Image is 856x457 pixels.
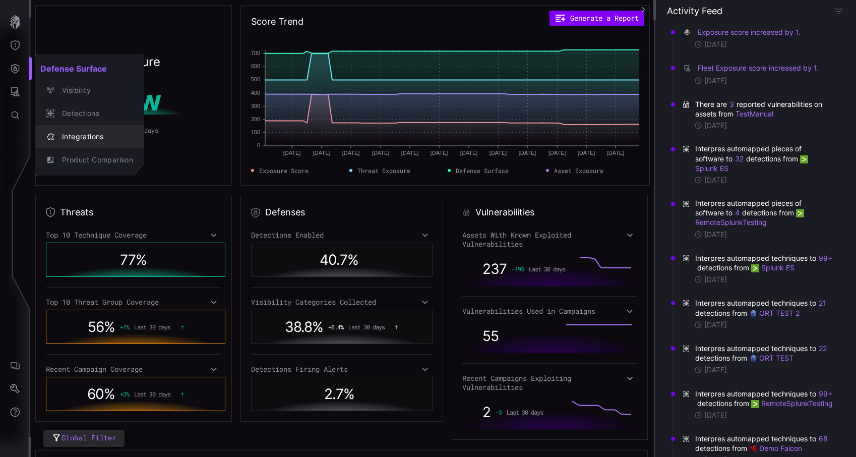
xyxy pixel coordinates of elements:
[57,84,133,97] div: Visibility
[35,102,144,125] button: Detections
[57,154,133,166] div: Product Comparison
[57,107,133,120] div: Detections
[35,148,144,172] button: Product Comparison
[57,131,133,143] div: Integrations
[35,59,144,79] h2: Defense Surface
[35,79,144,102] button: Visibility
[35,125,144,148] button: Integrations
